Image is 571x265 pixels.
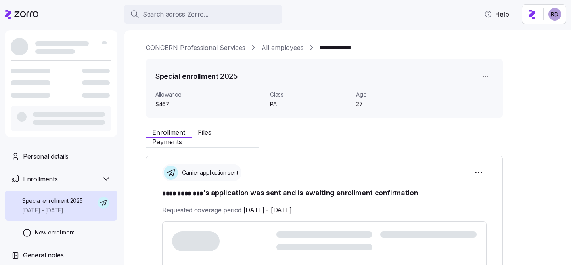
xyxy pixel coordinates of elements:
span: Payments [152,139,182,145]
span: Enrollments [23,174,57,184]
h1: 's application was sent and is awaiting enrollment confirmation [162,188,487,199]
h1: Special enrollment 2025 [155,71,238,81]
span: Class [270,91,350,99]
span: Enrollment [152,129,185,135]
span: Search across Zorro... [143,10,208,19]
a: All employees [261,43,304,53]
a: CONCERN Professional Services [146,43,245,53]
span: [DATE] - [DATE] [243,205,292,215]
span: Special enrollment 2025 [22,197,83,205]
span: PA [270,100,350,108]
button: Search across Zorro... [124,5,282,24]
span: Allowance [155,91,264,99]
span: Personal details [23,152,69,162]
img: 6d862e07fa9c5eedf81a4422c42283ac [548,8,561,21]
span: Help [484,10,509,19]
span: 27 [356,100,436,108]
span: $467 [155,100,264,108]
button: Help [478,6,515,22]
span: New enrollment [35,229,74,236]
span: General notes [23,250,64,260]
span: Requested coverage period [162,205,292,215]
span: Files [198,129,211,135]
span: [DATE] - [DATE] [22,206,83,214]
span: Carrier application sent [180,169,238,177]
span: Age [356,91,436,99]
